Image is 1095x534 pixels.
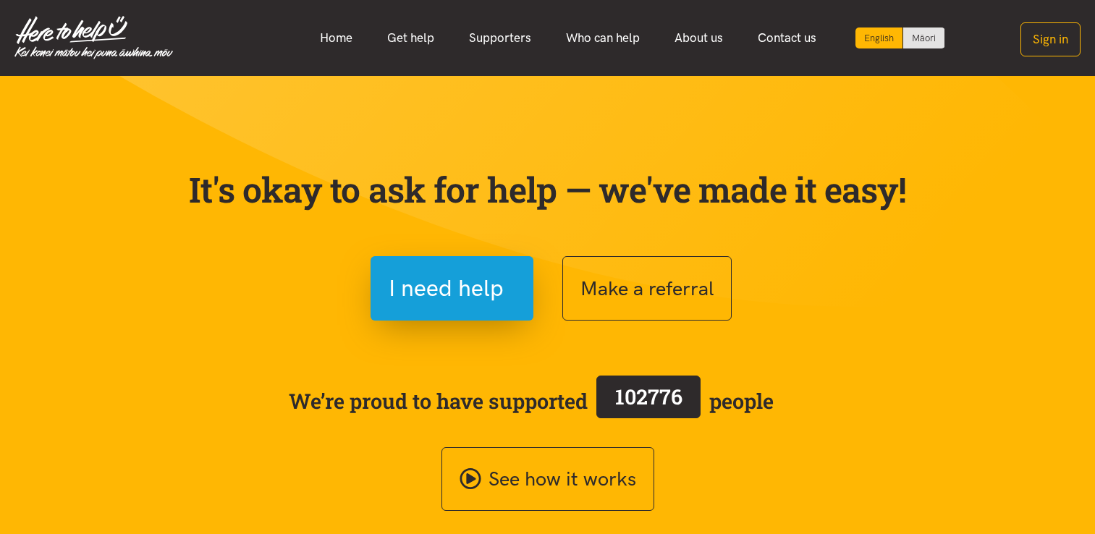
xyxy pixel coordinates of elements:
[14,16,173,59] img: Home
[615,383,682,410] span: 102776
[855,27,903,48] div: Current language
[289,373,774,429] span: We’re proud to have supported people
[452,22,549,54] a: Supporters
[370,22,452,54] a: Get help
[303,22,370,54] a: Home
[588,373,709,429] a: 102776
[903,27,944,48] a: Switch to Te Reo Māori
[186,169,910,211] p: It's okay to ask for help — we've made it easy!
[855,27,945,48] div: Language toggle
[441,447,654,512] a: See how it works
[740,22,834,54] a: Contact us
[562,256,732,321] button: Make a referral
[549,22,657,54] a: Who can help
[657,22,740,54] a: About us
[371,256,533,321] button: I need help
[1020,22,1081,56] button: Sign in
[389,270,504,307] span: I need help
